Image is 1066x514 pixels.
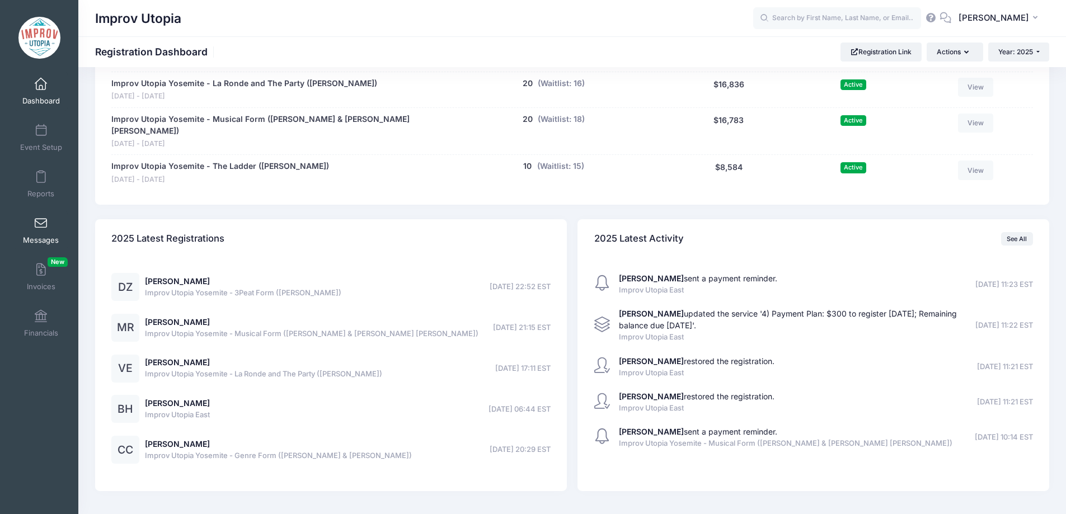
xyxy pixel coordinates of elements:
strong: [PERSON_NAME] [619,427,684,436]
span: Reports [27,189,54,199]
div: $16,783 [664,114,793,149]
span: [DATE] - [DATE] [111,91,377,102]
a: View [958,114,994,133]
a: MR [111,323,139,333]
strong: [PERSON_NAME] [619,309,684,318]
span: [DATE] 17:11 EST [495,363,551,374]
button: (Waitlist: 15) [537,161,584,172]
button: 20 [523,114,533,125]
a: [PERSON_NAME]restored the registration. [619,356,774,366]
a: See All [1001,232,1033,246]
div: $16,836 [664,78,793,102]
span: [DATE] 21:15 EST [493,322,551,333]
span: Invoices [27,282,55,291]
a: CC [111,446,139,455]
a: Dashboard [15,72,68,111]
a: [PERSON_NAME] [145,276,210,286]
h1: Registration Dashboard [95,46,217,58]
a: [PERSON_NAME] [145,439,210,449]
span: Year: 2025 [998,48,1033,56]
a: Improv Utopia Yosemite - La Ronde and The Party ([PERSON_NAME]) [111,78,377,89]
h4: 2025 Latest Activity [594,223,684,255]
span: [DATE] 20:29 EST [490,444,551,455]
a: Improv Utopia Yosemite - Musical Form ([PERSON_NAME] & [PERSON_NAME] [PERSON_NAME]) [111,114,438,137]
strong: [PERSON_NAME] [619,356,684,366]
div: CC [111,436,139,464]
span: Improv Utopia East [619,403,774,414]
span: Improv Utopia Yosemite - Musical Form ([PERSON_NAME] & [PERSON_NAME] [PERSON_NAME]) [145,328,478,339]
button: [PERSON_NAME] [951,6,1049,31]
a: Event Setup [15,118,68,157]
span: [DATE] - [DATE] [111,139,438,149]
span: Active [840,162,866,173]
h1: Improv Utopia [95,6,181,31]
a: DZ [111,283,139,293]
button: (Waitlist: 16) [538,78,585,89]
span: Improv Utopia East [619,285,777,296]
span: updated the service '4) Payment Plan: $300 to register [DATE]; Remaining balance due [DATE]'. [619,309,957,330]
span: [DATE] - [DATE] [111,175,329,185]
span: Event Setup [20,143,62,152]
span: [DATE] 11:23 EST [975,279,1033,290]
span: Improv Utopia East [619,367,774,379]
a: Improv Utopia Yosemite - The Ladder ([PERSON_NAME]) [111,161,329,172]
span: Messages [23,235,59,245]
a: InvoicesNew [15,257,68,296]
span: [PERSON_NAME] [959,12,1029,24]
span: Active [840,79,866,90]
span: Improv Utopia Yosemite - Musical Form ([PERSON_NAME] & [PERSON_NAME] [PERSON_NAME]) [619,438,952,449]
span: Improv Utopia Yosemite - La Ronde and The Party ([PERSON_NAME]) [145,369,382,380]
button: Year: 2025 [988,43,1049,62]
a: [PERSON_NAME] [145,357,210,367]
span: Active [840,115,866,126]
span: Improv Utopia East [619,332,972,343]
button: (Waitlist: 18) [538,114,585,125]
a: VE [111,364,139,374]
img: Improv Utopia [18,17,60,59]
span: Improv Utopia East [145,409,210,421]
h4: 2025 Latest Registrations [111,223,224,255]
a: Financials [15,304,68,343]
span: Improv Utopia Yosemite - Genre Form ([PERSON_NAME] & [PERSON_NAME]) [145,450,412,461]
div: VE [111,355,139,383]
a: BH [111,405,139,414]
a: [PERSON_NAME] [145,398,210,408]
span: [DATE] 06:44 EST [489,404,551,415]
a: Registration Link [840,43,922,62]
strong: [PERSON_NAME] [619,273,684,283]
span: [DATE] 11:21 EST [977,397,1033,408]
span: Financials [24,328,58,338]
a: [PERSON_NAME]sent a payment reminder. [619,427,777,436]
span: [DATE] 10:14 EST [975,432,1033,443]
span: Dashboard [22,96,60,106]
a: Reports [15,164,68,204]
span: New [48,257,68,267]
span: [DATE] 11:22 EST [975,320,1033,331]
a: View [958,78,994,97]
a: View [958,161,994,180]
div: DZ [111,273,139,301]
span: Improv Utopia Yosemite - 3Peat Form ([PERSON_NAME]) [145,287,341,299]
div: BH [111,395,139,423]
strong: [PERSON_NAME] [619,392,684,401]
span: [DATE] 22:52 EST [490,281,551,293]
div: $8,584 [664,161,793,185]
a: [PERSON_NAME] [145,317,210,327]
span: [DATE] 11:21 EST [977,361,1033,372]
input: Search by First Name, Last Name, or Email... [753,7,921,30]
div: MR [111,314,139,342]
a: Messages [15,211,68,250]
button: 20 [523,78,533,89]
a: [PERSON_NAME]sent a payment reminder. [619,273,777,283]
button: 10 [523,161,532,172]
button: Actions [927,43,983,62]
a: [PERSON_NAME]restored the registration. [619,392,774,401]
